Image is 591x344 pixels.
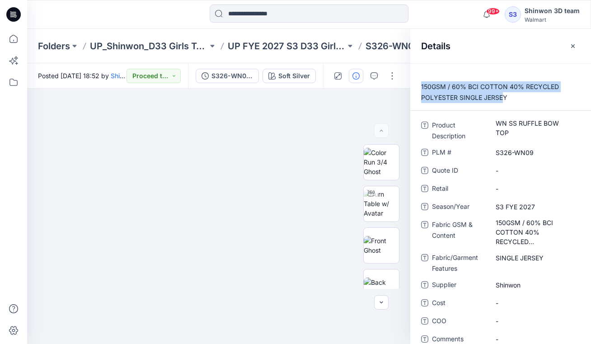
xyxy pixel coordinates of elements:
p: 150GSM / 60% BCI COTTON 40% RECYCLED POLYESTER SINGLE JERSEY [410,81,591,103]
span: Posted [DATE] 18:52 by [38,71,127,80]
span: SINGLE JERSEY [496,253,574,263]
button: S326-WN09_WN SS RUFFLE BOW TOP [196,69,259,83]
span: Fabric GSM & Content [432,219,486,247]
span: - [496,335,574,344]
span: Retail [432,183,486,196]
span: PLM # [432,147,486,160]
span: Season/Year [432,201,486,214]
span: Fabric/Garment Features [432,252,486,274]
span: COO [432,316,486,328]
div: Walmart [525,16,580,23]
span: - [496,184,574,193]
button: Details [349,69,363,83]
span: Cost [432,297,486,310]
span: 150GSM / 60% BCI COTTON 40% RECYCLED POLYESTER SINGLE JERSEY [496,218,574,246]
img: Color Run 3/4 Ghost [364,148,399,176]
div: Soft Silver [278,71,310,81]
span: - [496,166,574,175]
span: Shinwon [496,280,574,290]
div: Shinwon 3D team [525,5,580,16]
span: Supplier [432,279,486,292]
span: - [496,316,574,326]
span: WN SS RUFFLE BOW TOP [496,118,574,137]
span: S3 FYE 2027 [496,202,574,212]
img: Turn Table w/ Avatar [364,189,399,218]
img: Back Ghost [364,278,399,297]
button: Soft Silver [263,69,316,83]
div: S3 [505,6,521,23]
h2: Details [421,41,450,52]
span: Product Description [432,120,486,141]
p: S326-WN09_WN SS RUFFLE BOW TOP [366,40,483,52]
a: UP_Shinwon_D33 Girls Tops [90,40,208,52]
span: S326-WN09 [496,148,574,157]
a: UP FYE 2027 S3 D33 Girls Tops Shinwon [228,40,346,52]
span: - [496,298,574,308]
a: Shinwon 3D team [111,72,163,80]
span: 99+ [486,8,500,15]
span: Quote ID [432,165,486,178]
div: S326-WN09_WN SS RUFFLE BOW TOP [211,71,253,81]
a: Folders [38,40,70,52]
img: Front Ghost [364,236,399,255]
